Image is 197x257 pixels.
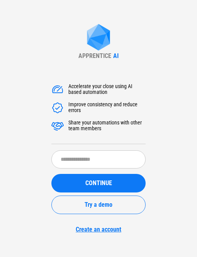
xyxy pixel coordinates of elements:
[51,226,146,233] a: Create an account
[68,83,146,96] div: Accelerate your close using AI based automation
[78,52,111,60] div: APPRENTICE
[51,83,64,96] img: Accelerate
[51,174,146,192] button: CONTINUE
[51,196,146,214] button: Try a demo
[51,120,64,132] img: Accelerate
[85,180,112,186] span: CONTINUE
[68,102,146,114] div: Improve consistency and reduce errors
[113,52,119,60] div: AI
[51,102,64,114] img: Accelerate
[68,120,146,132] div: Share your automations with other team members
[83,24,114,52] img: Apprentice AI
[85,202,112,208] span: Try a demo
